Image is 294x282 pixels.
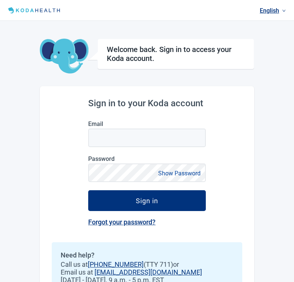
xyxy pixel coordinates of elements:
[88,218,156,226] a: Forgot your password?
[61,251,233,259] h2: Need help?
[88,190,206,211] button: Sign in
[6,6,64,15] img: Koda Health
[156,168,203,178] button: Show Password
[61,260,233,268] span: Call us at (TTY 711) or
[136,197,158,204] div: Sign in
[107,45,245,63] h1: Welcome back. Sign in to access your Koda account.
[61,268,233,276] span: Email us at
[88,98,206,108] h2: Sign in to your Koda account
[257,4,289,17] a: Current language: English
[88,260,144,268] a: [PHONE_NUMBER]
[88,155,206,162] label: Password
[95,268,202,276] a: [EMAIL_ADDRESS][DOMAIN_NAME]
[40,39,89,74] img: Koda Elephant
[88,120,206,127] label: Email
[282,9,286,13] span: down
